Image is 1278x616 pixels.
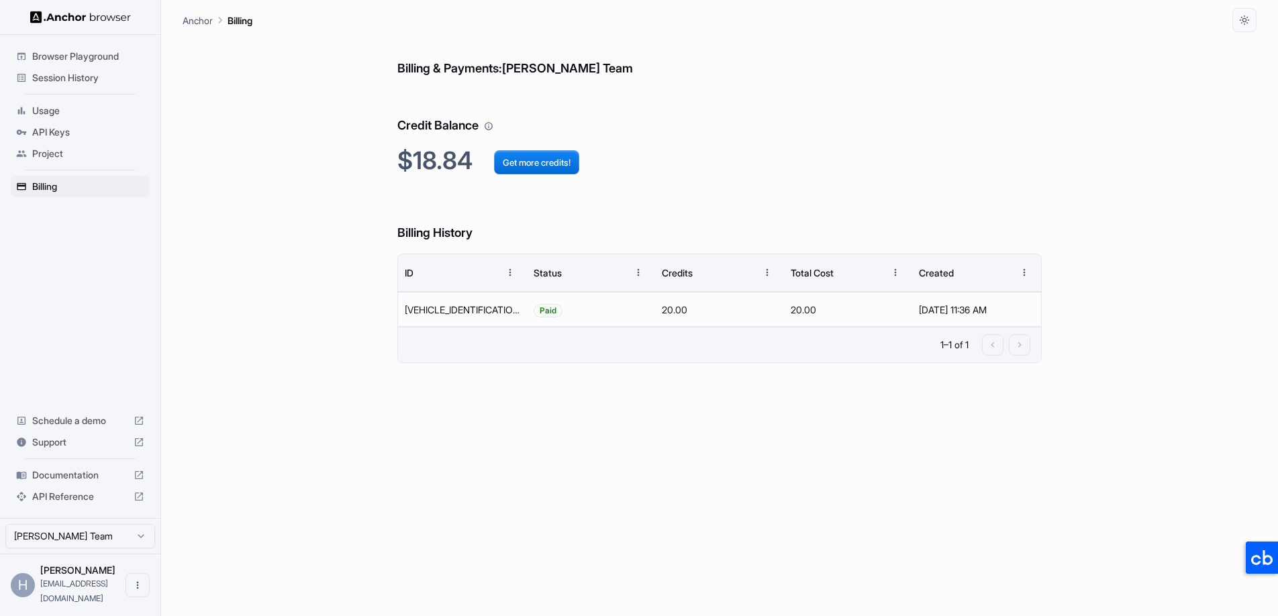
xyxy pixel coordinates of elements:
[11,121,150,143] div: API Keys
[32,414,128,427] span: Schedule a demo
[11,176,150,197] div: Billing
[32,147,144,160] span: Project
[1012,260,1036,285] button: Menu
[40,578,108,603] span: hung@zalos.io
[32,468,128,482] span: Documentation
[655,292,784,327] div: 20.00
[11,46,150,67] div: Browser Playground
[484,121,493,131] svg: Your credit balance will be consumed as you use the API. Visit the usage page to view a breakdown...
[662,267,693,278] div: Credits
[626,260,650,285] button: Menu
[405,267,413,278] div: ID
[11,67,150,89] div: Session History
[474,260,498,285] button: Sort
[11,431,150,453] div: Support
[534,267,562,278] div: Status
[498,260,522,285] button: Menu
[988,260,1012,285] button: Sort
[32,125,144,139] span: API Keys
[30,11,131,23] img: Anchor Logo
[397,89,1042,136] h6: Credit Balance
[602,260,626,285] button: Sort
[32,71,144,85] span: Session History
[228,13,252,28] p: Billing
[397,197,1042,243] h6: Billing History
[11,573,35,597] div: H
[32,435,128,449] span: Support
[883,260,907,285] button: Menu
[32,104,144,117] span: Usage
[11,410,150,431] div: Schedule a demo
[32,50,144,63] span: Browser Playground
[494,150,579,174] button: Get more credits!
[398,292,527,327] div: 9WT21622Y66963247
[183,13,252,28] nav: breadcrumb
[126,573,150,597] button: Open menu
[784,292,913,327] div: 20.00
[940,338,969,352] p: 1–1 of 1
[731,260,755,285] button: Sort
[397,32,1042,79] h6: Billing & Payments: [PERSON_NAME] Team
[791,267,834,278] div: Total Cost
[11,486,150,507] div: API Reference
[534,293,562,327] span: Paid
[183,13,213,28] p: Anchor
[859,260,883,285] button: Sort
[11,464,150,486] div: Documentation
[397,146,1042,175] h2: $18.84
[11,100,150,121] div: Usage
[919,267,954,278] div: Created
[32,180,144,193] span: Billing
[755,260,779,285] button: Menu
[11,143,150,164] div: Project
[40,564,115,576] span: Hung Hoang
[919,293,1034,327] div: [DATE] 11:36 AM
[32,490,128,503] span: API Reference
